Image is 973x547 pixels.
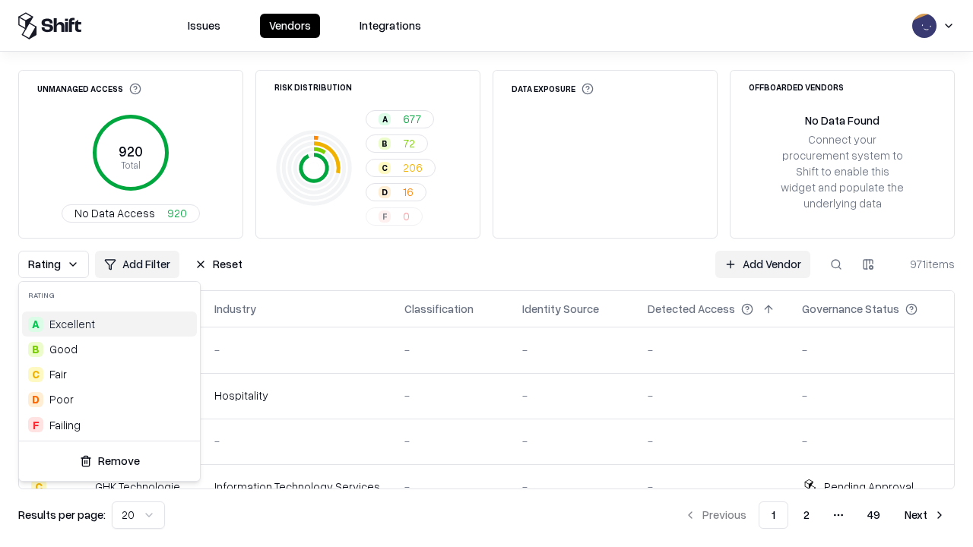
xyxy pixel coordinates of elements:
div: Poor [49,391,74,407]
div: Suggestions [19,308,200,441]
div: A [28,317,43,332]
span: Excellent [49,316,95,332]
div: Failing [49,417,81,433]
button: Remove [25,447,194,475]
span: Good [49,341,78,357]
div: Rating [19,282,200,308]
div: D [28,392,43,407]
div: B [28,342,43,357]
div: C [28,367,43,382]
div: F [28,417,43,432]
span: Fair [49,366,67,382]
